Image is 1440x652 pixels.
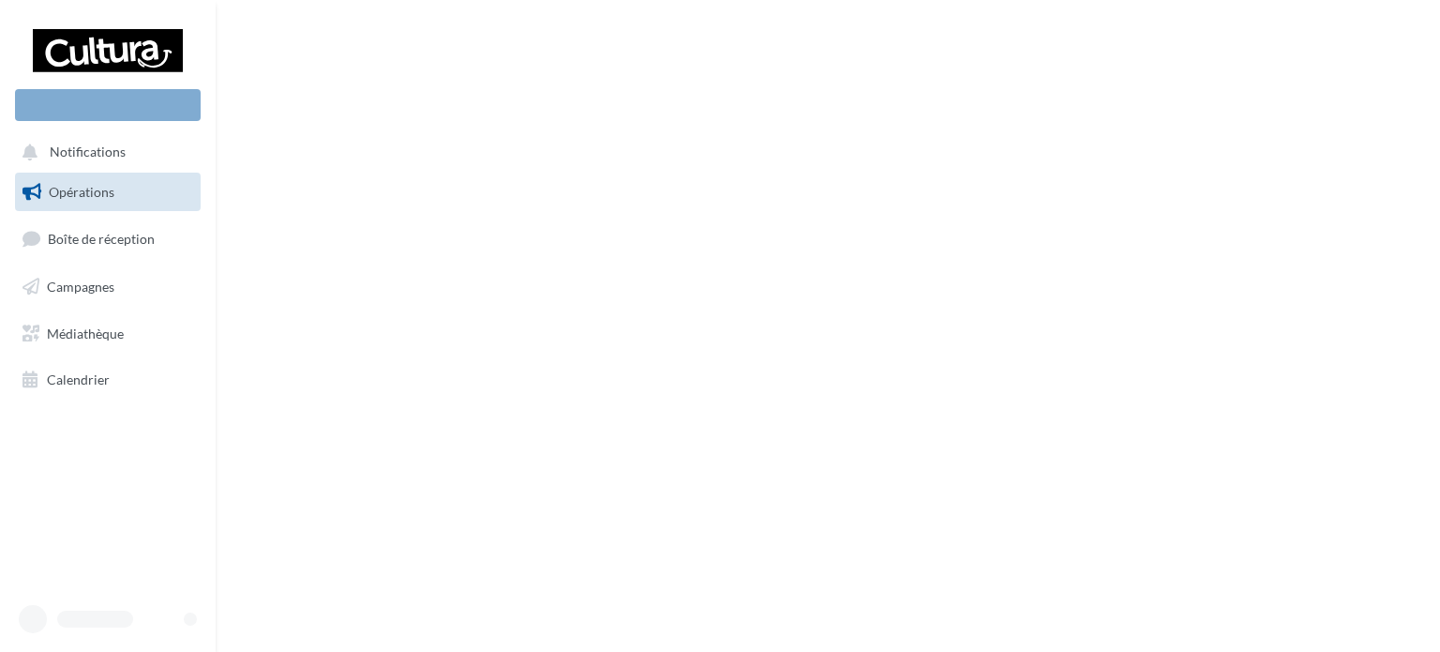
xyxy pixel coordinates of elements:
span: Opérations [49,184,114,200]
a: Médiathèque [11,314,204,354]
a: Boîte de réception [11,219,204,259]
span: Notifications [50,144,126,160]
span: Médiathèque [47,325,124,341]
a: Campagnes [11,267,204,307]
span: Campagnes [47,279,114,295]
span: Boîte de réception [48,231,155,247]
a: Calendrier [11,360,204,400]
span: Calendrier [47,371,110,387]
a: Opérations [11,173,204,212]
div: Nouvelle campagne [15,89,201,121]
